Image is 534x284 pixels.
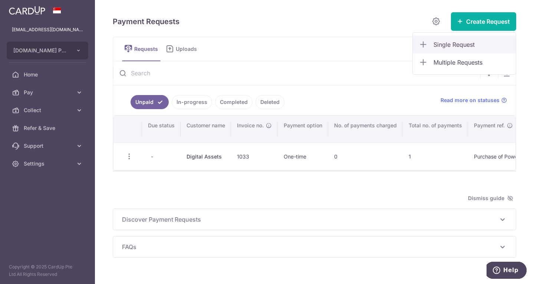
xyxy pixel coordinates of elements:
[148,151,156,162] span: -
[403,116,468,143] th: Total no. of payments
[142,116,181,143] th: Due status
[113,16,179,27] h5: Payment Requests
[434,40,510,49] span: Single Request
[468,194,513,203] span: Dismiss guide
[24,89,73,96] span: Pay
[131,95,169,109] a: Unpaid
[231,143,278,170] td: 1033
[17,5,32,12] span: Help
[334,122,397,129] span: No. of payments charged
[24,107,73,114] span: Collect
[13,47,68,54] span: [DOMAIN_NAME] PTE. LTD.
[164,37,202,61] a: Uploads
[441,97,500,104] span: Read more on statuses
[328,143,403,170] td: 0
[237,122,264,129] span: Invoice no.
[474,122,505,129] span: Payment ref.
[409,122,462,129] span: Total no. of payments
[122,242,498,251] span: FAQs
[434,58,510,67] span: Multiple Requests
[231,116,278,143] th: Invoice no.
[24,142,73,150] span: Support
[278,143,328,170] td: One-time
[122,37,161,61] a: Requests
[215,95,253,109] a: Completed
[451,12,516,31] button: Create Request
[122,215,498,224] span: Discover Payment Requests
[284,122,322,129] span: Payment option
[487,262,527,280] iframe: Opens a widget where you can find more information
[172,95,212,109] a: In-progress
[278,116,328,143] th: Payment option
[7,42,88,59] button: [DOMAIN_NAME] PTE. LTD.
[24,71,73,78] span: Home
[24,160,73,167] span: Settings
[181,143,231,170] td: Digital Assets
[403,143,468,170] td: 1
[12,26,83,33] p: [EMAIL_ADDRESS][DOMAIN_NAME]
[122,242,507,251] p: FAQs
[9,6,45,15] img: CardUp
[113,61,480,85] input: Search
[413,53,516,71] a: Multiple Requests
[256,95,284,109] a: Deleted
[181,116,231,143] th: Customer name
[413,36,516,53] a: Single Request
[441,97,507,104] a: Read more on statuses
[328,116,403,143] th: No. of payments charged
[24,124,73,132] span: Refer & Save
[134,45,161,53] span: Requests
[412,32,516,75] ul: Create Request
[176,45,202,53] span: Uploads
[122,215,507,224] p: Discover Payment Requests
